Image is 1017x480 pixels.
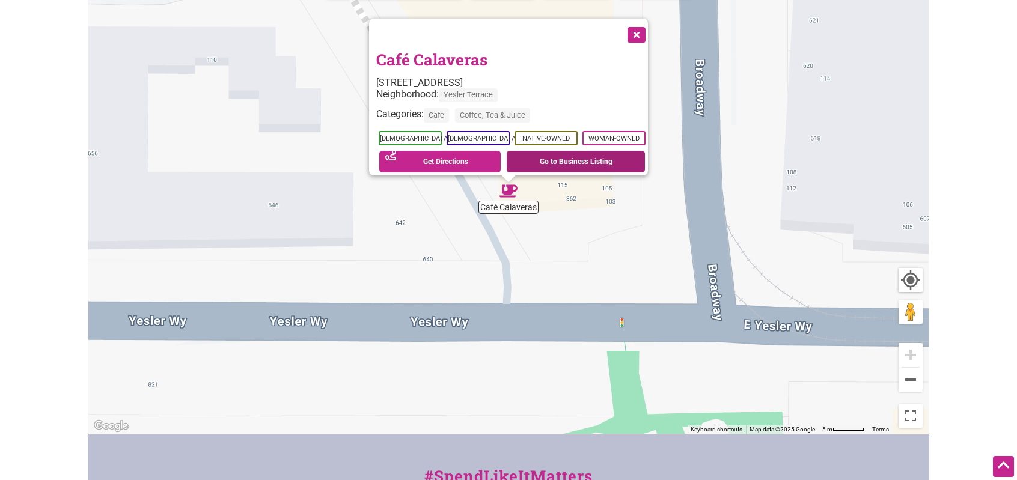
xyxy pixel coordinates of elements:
button: Keyboard shortcuts [691,425,742,434]
span: [DEMOGRAPHIC_DATA]-Owned [447,131,510,145]
span: 5 m [822,426,832,433]
div: Café Calaveras [499,182,518,200]
span: Native-Owned [515,131,578,145]
button: Close [620,19,650,49]
span: Cafe [424,109,449,123]
a: Get Directions [379,151,501,172]
a: Terms [872,426,889,433]
a: Open this area in Google Maps (opens a new window) [91,418,131,434]
div: Categories: [376,109,648,129]
div: Neighborhood: [376,88,648,108]
button: Zoom out [899,368,923,392]
img: Google [91,418,131,434]
span: Coffee, Tea & Juice [455,109,530,123]
button: Map Scale: 5 m per 50 pixels [819,425,869,434]
span: [DEMOGRAPHIC_DATA]-Owned [379,131,442,145]
a: Go to Business Listing [507,151,645,172]
button: Drag Pegman onto the map to open Street View [899,300,923,324]
span: Yesler Terrace [439,88,498,102]
div: Scroll Back to Top [993,456,1014,477]
button: Your Location [899,268,923,292]
a: Café Calaveras [376,49,487,70]
span: Map data ©2025 Google [750,426,815,433]
button: Zoom in [899,343,923,367]
span: Woman-Owned [582,131,646,145]
div: [STREET_ADDRESS] [376,77,648,88]
button: Toggle fullscreen view [897,403,924,429]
